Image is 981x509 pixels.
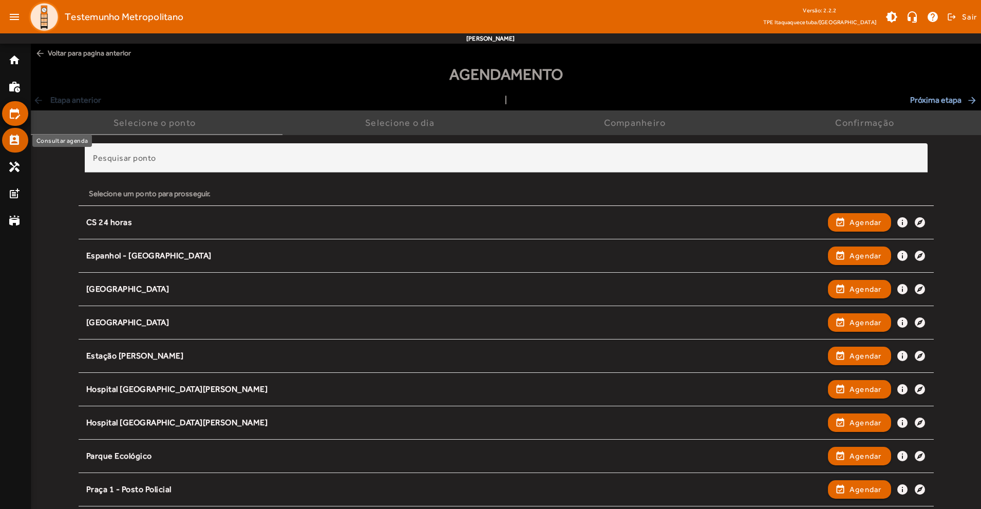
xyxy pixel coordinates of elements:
span: Agendamento [449,63,563,86]
button: Agendar [828,247,891,265]
mat-icon: home [8,54,21,66]
mat-icon: info [896,283,909,295]
div: Selecione um ponto para prosseguir. [89,188,923,199]
span: Sair [962,9,977,25]
span: Testemunho Metropolitano [65,9,183,25]
span: Voltar para pagina anterior [31,44,981,63]
button: Agendar [828,313,891,332]
span: Agendar [850,450,882,462]
mat-icon: explore [914,250,926,262]
div: Consultar agenda [32,135,92,147]
mat-icon: info [896,483,909,496]
span: Agendar [850,216,882,229]
mat-icon: info [896,417,909,429]
div: [GEOGRAPHIC_DATA] [86,284,823,295]
div: Companheiro [604,118,670,128]
button: Agendar [828,280,891,298]
div: Hospital [GEOGRAPHIC_DATA][PERSON_NAME] [86,384,823,395]
mat-icon: info [896,250,909,262]
mat-icon: explore [914,450,926,462]
button: Sair [946,9,977,25]
mat-icon: info [896,316,909,329]
button: Agendar [828,347,891,365]
mat-icon: stadium [8,214,21,227]
mat-icon: explore [914,483,926,496]
button: Agendar [828,380,891,399]
mat-icon: explore [914,316,926,329]
button: Agendar [828,480,891,499]
span: Agendar [850,283,882,295]
a: Testemunho Metropolitano [25,2,183,32]
mat-icon: work_history [8,81,21,93]
button: Agendar [828,213,891,232]
img: Logo TPE [29,2,60,32]
div: Hospital [GEOGRAPHIC_DATA][PERSON_NAME] [86,418,823,428]
span: Agendar [850,483,882,496]
mat-icon: handyman [8,161,21,173]
mat-icon: post_add [8,187,21,200]
div: Selecione o ponto [114,118,200,128]
mat-icon: explore [914,350,926,362]
mat-icon: edit_calendar [8,107,21,120]
span: | [505,94,507,106]
div: [GEOGRAPHIC_DATA] [86,317,823,328]
mat-label: Pesquisar ponto [93,153,156,163]
div: Selecione o dia [365,118,439,128]
button: Agendar [828,447,891,465]
div: CS 24 horas [86,217,823,228]
span: Próxima etapa [910,94,979,106]
div: Estação [PERSON_NAME] [86,351,823,362]
span: Agendar [850,417,882,429]
div: Versão: 2.2.2 [763,4,876,17]
span: Agendar [850,350,882,362]
mat-icon: explore [914,417,926,429]
mat-icon: menu [4,7,25,27]
div: Praça 1 - Posto Policial [86,484,823,495]
div: Confirmação [835,118,898,128]
mat-icon: info [896,450,909,462]
mat-icon: info [896,216,909,229]
span: TPE Itaquaquecetuba/[GEOGRAPHIC_DATA] [763,17,876,27]
mat-icon: perm_contact_calendar [8,134,21,146]
mat-icon: arrow_forward [967,95,979,105]
div: Parque Ecológico [86,451,823,462]
span: Agendar [850,316,882,329]
mat-icon: info [896,383,909,395]
div: Espanhol - [GEOGRAPHIC_DATA] [86,251,823,261]
button: Agendar [828,413,891,432]
mat-icon: explore [914,283,926,295]
span: Agendar [850,250,882,262]
mat-icon: explore [914,383,926,395]
mat-icon: explore [914,216,926,229]
span: Agendar [850,383,882,395]
mat-icon: arrow_back [35,48,45,59]
mat-icon: info [896,350,909,362]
